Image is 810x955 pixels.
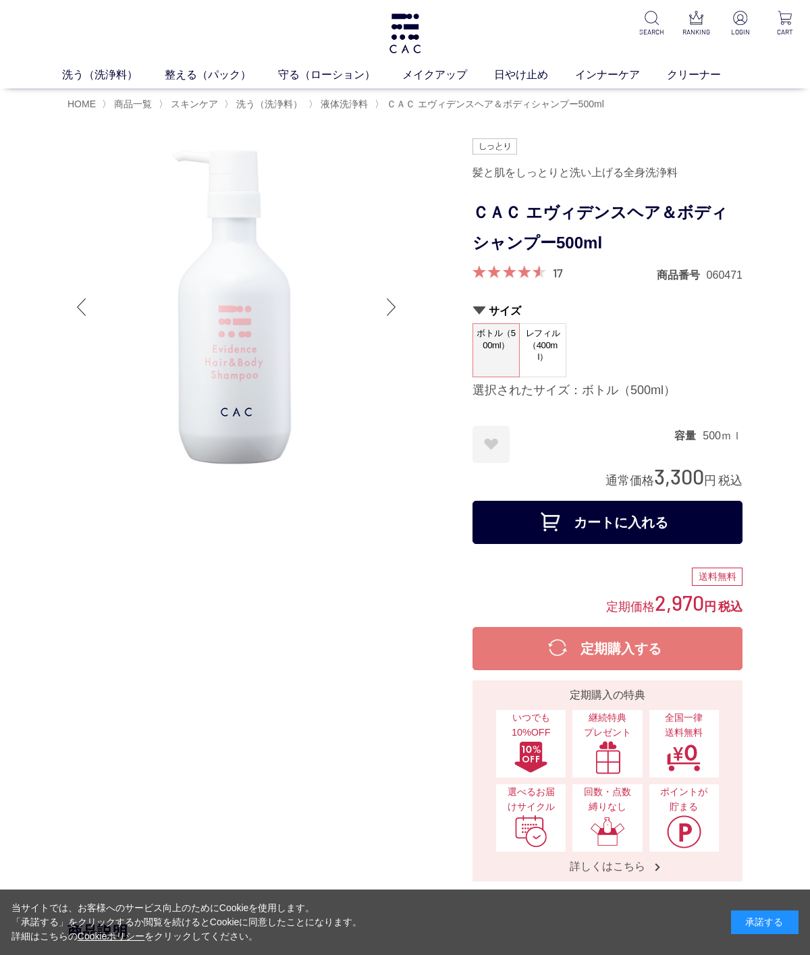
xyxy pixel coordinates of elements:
[606,599,655,613] span: 定期価格
[11,901,362,944] div: 当サイトでは、お客様へのサービス向上のためにCookieを使用します。 「承諾する」をクリックするか閲覧を続けるとCookieに同意したことになります。 詳細はこちらの をクリックしてください。
[473,383,742,399] div: 選択されたサイズ：ボトル（500ml）
[473,198,742,258] h1: ＣＡＣ エヴィデンスヘア＆ボディシャンプー500ml
[375,98,607,111] li: 〉
[605,474,654,487] span: 通常価格
[579,785,635,814] span: 回数・点数縛りなし
[473,161,742,184] div: 髪と肌をしっとりと洗い上げる全身洗浄料
[402,67,494,83] a: メイクアップ
[387,99,604,109] span: ＣＡＣ エヴィデンスヘア＆ボディシャンプー500ml
[656,785,712,814] span: ポイントが貯まる
[473,138,517,155] img: しっとり
[473,426,510,463] a: お気に入りに登録する
[321,99,368,109] span: 液体洗浄料
[67,138,405,476] img: ＣＡＣ エヴィデンスヘア＆ボディシャンプー500ml ボトル（500ml）
[278,67,402,83] a: 守る（ローション）
[704,474,716,487] span: 円
[771,11,799,37] a: CART
[655,590,704,615] span: 2,970
[308,98,371,111] li: 〉
[159,98,221,111] li: 〉
[666,815,701,848] img: ポイントが貯まる
[674,429,703,443] dt: 容量
[707,268,742,282] dd: 060471
[514,815,549,848] img: 選べるお届けサイクル
[520,324,566,366] span: レフィル（400ml）
[473,627,742,670] button: 定期購入する
[682,27,710,37] p: RANKING
[692,568,742,586] div: 送料無料
[494,67,575,83] a: 日やけ止め
[590,740,625,774] img: 継続特典プレゼント
[637,11,666,37] a: SEARCH
[556,859,659,873] span: 詳しくはこちら
[503,711,559,740] span: いつでも10%OFF
[102,98,155,111] li: 〉
[667,67,748,83] a: クリーナー
[704,600,716,613] span: 円
[718,600,742,613] span: 税込
[387,13,423,53] img: logo
[478,687,737,703] div: 定期購入の特典
[656,711,712,740] span: 全国一律 送料無料
[78,931,145,942] a: Cookieポリシー
[666,740,701,774] img: 全国一律送料無料
[384,99,604,109] a: ＣＡＣ エヴィデンスヘア＆ボディシャンプー500ml
[590,815,625,848] img: 回数・点数縛りなし
[171,99,218,109] span: スキンケア
[654,464,704,489] span: 3,300
[771,27,799,37] p: CART
[514,740,549,774] img: いつでも10%OFF
[114,99,152,109] span: 商品一覧
[726,11,755,37] a: LOGIN
[62,67,165,83] a: 洗う（洗浄料）
[111,99,152,109] a: 商品一覧
[718,474,742,487] span: 税込
[67,99,96,109] a: HOME
[234,99,302,109] a: 洗う（洗浄料）
[553,265,563,280] a: 17
[731,910,799,934] div: 承諾する
[236,99,302,109] span: 洗う（洗浄料）
[575,67,667,83] a: インナーケア
[318,99,368,109] a: 液体洗浄料
[703,429,742,443] dd: 500ｍｌ
[165,67,278,83] a: 整える（パック）
[637,27,666,37] p: SEARCH
[503,785,559,814] span: 選べるお届けサイクル
[726,27,755,37] p: LOGIN
[579,711,635,740] span: 継続特典 プレゼント
[473,324,519,362] span: ボトル（500ml）
[473,304,742,318] h2: サイズ
[473,501,742,544] button: カートに入れる
[168,99,218,109] a: スキンケア
[682,11,710,37] a: RANKING
[224,98,306,111] li: 〉
[657,268,707,282] dt: 商品番号
[473,680,742,881] a: 定期購入の特典 いつでも10%OFFいつでも10%OFF 継続特典プレゼント継続特典プレゼント 全国一律送料無料全国一律送料無料 選べるお届けサイクル選べるお届けサイクル 回数・点数縛りなし回数...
